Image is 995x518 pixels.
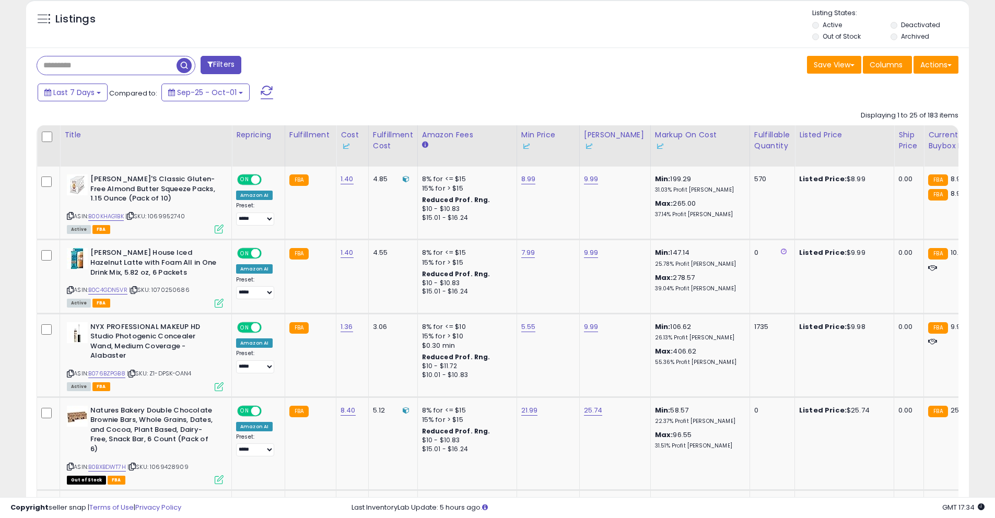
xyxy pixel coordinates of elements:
span: 10.06 [951,248,967,257]
a: B0BXBDWT7H [88,463,126,472]
div: Repricing [236,129,280,140]
div: 15% for > $15 [422,184,509,193]
img: 41aG+qnunKL._SL40_.jpg [67,406,88,427]
b: Reduced Prof. Rng. [422,352,490,361]
div: Cost [341,129,364,151]
h5: Listings [55,12,96,27]
small: FBA [289,406,309,417]
span: OFF [260,175,277,184]
span: OFF [260,323,277,332]
div: Min Price [521,129,575,151]
div: 15% for > $15 [422,258,509,267]
div: 15% for > $15 [422,415,509,425]
span: ON [238,406,251,415]
a: Terms of Use [89,502,134,512]
span: Columns [870,60,903,70]
label: Deactivated [901,20,940,29]
div: Preset: [236,433,277,457]
b: Max: [655,430,673,440]
div: $15.01 - $16.24 [422,214,509,222]
div: $10.01 - $10.83 [422,371,509,380]
div: Some or all of the values in this column are provided from Inventory Lab. [521,140,575,151]
img: 41DCdKNmlAL._SL40_.jpg [67,174,88,195]
p: 39.04% Profit [PERSON_NAME] [655,285,742,292]
div: 8% for <= $10 [422,322,509,332]
a: B076BZPGB8 [88,369,125,378]
div: Preset: [236,202,277,226]
div: Some or all of the values in this column are provided from Inventory Lab. [341,140,364,151]
div: 106.62 [655,322,742,342]
div: Amazon AI [236,191,273,200]
p: 31.03% Profit [PERSON_NAME] [655,186,742,194]
span: 25.74 [951,405,969,415]
div: 406.62 [655,347,742,366]
p: Listing States: [812,8,969,18]
div: 8% for <= $15 [422,174,509,184]
div: ASIN: [67,174,224,232]
div: ASIN: [67,406,224,483]
b: Reduced Prof. Rng. [422,427,490,435]
small: FBA [289,248,309,260]
a: 8.99 [521,174,536,184]
div: Amazon AI [236,422,273,431]
button: Actions [914,56,958,74]
div: 0.00 [898,248,916,257]
a: 9.99 [584,248,599,258]
b: [PERSON_NAME] House Iced Hazelnut Latte with Foam All in One Drink Mix, 5.82 oz, 6 Packets [90,248,217,280]
span: | SKU: Z1-DPSK-OAN4 [127,369,191,378]
span: Compared to: [109,88,157,98]
div: 265.00 [655,199,742,218]
b: Max: [655,346,673,356]
button: Sep-25 - Oct-01 [161,84,250,101]
span: FBA [92,382,110,391]
b: Listed Price: [799,405,847,415]
b: Min: [655,248,671,257]
img: 41bDvMJenVL._SL40_.jpg [67,248,88,269]
th: The percentage added to the cost of goods (COGS) that forms the calculator for Min & Max prices. [650,125,750,167]
button: Columns [863,56,912,74]
div: Displaying 1 to 25 of 183 items [861,111,958,121]
span: | SKU: 1069952740 [125,212,185,220]
div: Listed Price [799,129,889,140]
b: Natures Bakery Double Chocolate Brownie Bars, Whole Grains, Dates, and Cocoa, Plant Based, Dairy-... [90,406,217,457]
span: OFF [260,249,277,258]
b: Reduced Prof. Rng. [422,195,490,204]
small: FBA [928,406,947,417]
div: Preset: [236,276,277,300]
small: FBA [928,322,947,334]
div: ASIN: [67,322,224,390]
small: FBA [928,248,947,260]
div: Fulfillment [289,129,332,140]
div: Markup on Cost [655,129,745,151]
button: Last 7 Days [38,84,108,101]
div: 8% for <= $15 [422,406,509,415]
small: FBA [289,322,309,334]
small: FBA [928,189,947,201]
span: All listings currently available for purchase on Amazon [67,225,91,234]
b: Min: [655,174,671,184]
p: 37.14% Profit [PERSON_NAME] [655,211,742,218]
div: 8% for <= $15 [422,248,509,257]
div: 58.57 [655,406,742,425]
img: InventoryLab Logo [655,141,665,151]
div: 0.00 [898,322,916,332]
p: 26.13% Profit [PERSON_NAME] [655,334,742,342]
a: 9.99 [584,322,599,332]
span: Last 7 Days [53,87,95,98]
span: | SKU: 1070250686 [129,286,190,294]
div: [PERSON_NAME] [584,129,646,151]
div: 147.14 [655,248,742,267]
span: FBA [92,299,110,308]
label: Active [823,20,842,29]
div: $9.98 [799,322,886,332]
a: 9.99 [584,174,599,184]
span: 8.99 [951,189,965,198]
button: Filters [201,56,241,74]
div: Amazon AI [236,264,273,274]
div: $10 - $10.83 [422,436,509,445]
div: 15% for > $10 [422,332,509,341]
div: 0 [754,248,787,257]
div: Current Buybox Price [928,129,982,151]
span: 2025-10-10 17:34 GMT [942,502,985,512]
b: Listed Price: [799,174,847,184]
